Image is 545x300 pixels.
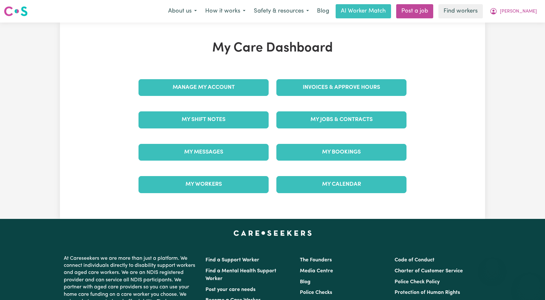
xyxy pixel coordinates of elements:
h1: My Care Dashboard [135,41,410,56]
button: My Account [485,5,541,18]
a: My Workers [139,176,269,193]
a: Blog [313,4,333,18]
a: Protection of Human Rights [395,290,460,295]
a: AI Worker Match [336,4,391,18]
a: Find workers [438,4,483,18]
a: Code of Conduct [395,258,435,263]
a: Police Checks [300,290,332,295]
a: Charter of Customer Service [395,268,463,274]
button: How it works [201,5,250,18]
a: Manage My Account [139,79,269,96]
a: Post your care needs [206,287,255,292]
a: The Founders [300,258,332,263]
a: My Messages [139,144,269,161]
a: Post a job [396,4,433,18]
a: Careseekers logo [4,4,28,19]
a: My Shift Notes [139,111,269,128]
button: About us [164,5,201,18]
iframe: Button to launch messaging window [519,274,540,295]
iframe: Close message [486,259,499,272]
a: Blog [300,279,311,285]
a: Police Check Policy [395,279,440,285]
a: My Calendar [276,176,406,193]
img: Careseekers logo [4,5,28,17]
a: Find a Mental Health Support Worker [206,268,276,281]
a: Invoices & Approve Hours [276,79,406,96]
a: Media Centre [300,268,333,274]
span: [PERSON_NAME] [500,8,537,15]
a: Find a Support Worker [206,258,259,263]
a: My Jobs & Contracts [276,111,406,128]
button: Safety & resources [250,5,313,18]
a: My Bookings [276,144,406,161]
a: Careseekers home page [234,230,312,236]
